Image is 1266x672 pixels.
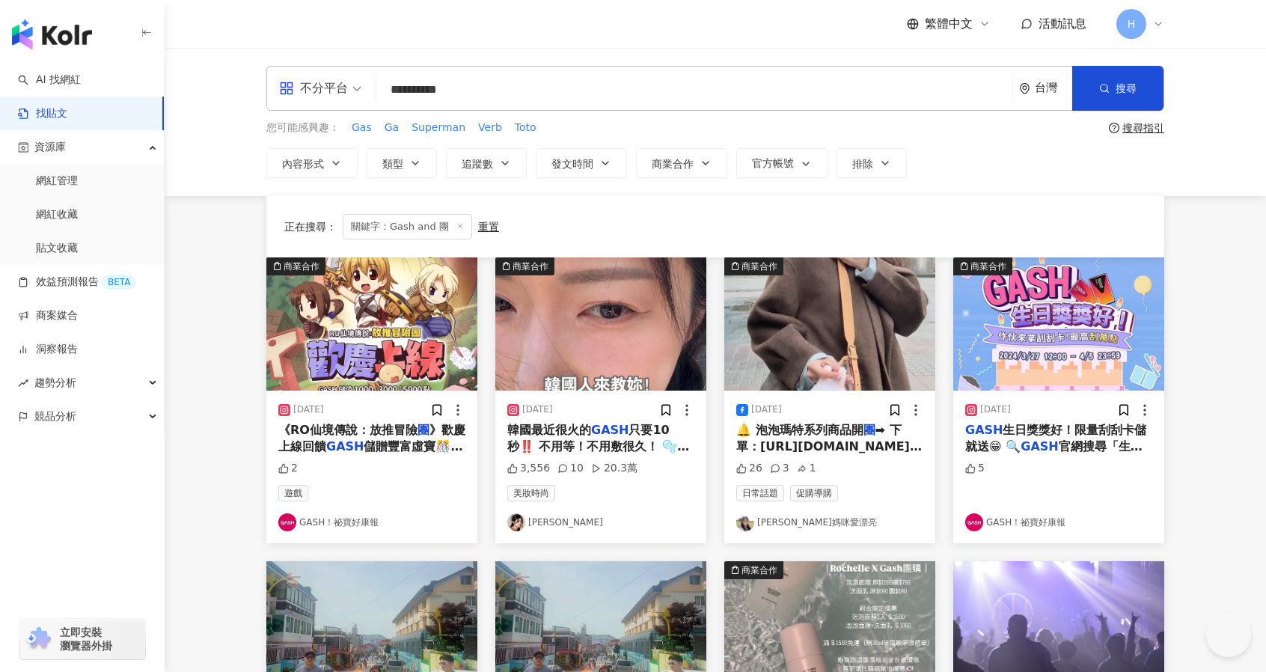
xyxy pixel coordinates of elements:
div: 商業合作 [284,259,319,274]
mark: GASH [326,439,364,453]
button: 發文時間 [536,148,627,178]
span: 儲贈豐富虛寶🎊 #至 [278,439,465,470]
span: 搜尋 [1116,82,1137,94]
span: 繁體中文 [925,16,973,32]
span: 官網搜尋「生日獎獎好」了解更多🎂 - 📌活動地區 : [GEOGRAPHIC_DATA]地區玩家 📌活動時間 : [DATE] 12:00 ~ [DATE] 23:59 📌活動內容 : 活動期間使用 [965,439,1152,537]
img: post-image [495,257,706,391]
span: H [1128,16,1136,32]
span: 美妝時尚 [507,485,555,501]
span: environment [1019,83,1030,94]
button: 商業合作 [266,257,477,391]
span: Toto [515,120,536,135]
span: 🔔 泡泡瑪特系列商品開 [736,423,863,437]
img: post-image [724,257,935,391]
button: 追蹤數 [446,148,527,178]
div: 10 [557,461,584,476]
div: [DATE] [522,403,553,416]
span: 資源庫 [34,130,66,164]
mark: 團 [863,423,875,437]
div: 5 [965,461,985,476]
span: Ga [385,120,399,135]
span: ➡ 下單：[URL][DOMAIN_NAME] (12/21結 [736,423,922,471]
span: appstore [279,81,294,96]
div: 商業合作 [970,259,1006,274]
a: 網紅管理 [36,174,78,189]
div: 3,556 [507,461,550,476]
div: 台灣 [1035,82,1072,94]
button: 商業合作 [495,257,706,391]
span: 立即安裝 瀏覽器外掛 [60,626,112,653]
span: 商業合作 [652,158,694,170]
div: 2 [278,461,298,476]
img: post-image [953,257,1164,391]
div: [DATE] [751,403,782,416]
span: 您可能感興趣： [266,120,340,135]
span: rise [18,378,28,388]
button: Toto [514,120,537,136]
a: 找貼文 [18,106,67,121]
a: KOL Avatar[PERSON_NAME] [507,513,694,531]
button: 內容形式 [266,148,358,178]
button: 商業合作 [636,148,727,178]
a: KOL Avatar[PERSON_NAME]媽咪愛漂亮 [736,513,923,531]
span: 生日獎獎好！限量刮刮卡儲就送😁 🔍 [965,423,1146,453]
div: [DATE] [980,403,1011,416]
span: 正在搜尋 ： [284,221,337,233]
div: 26 [736,461,762,476]
img: KOL Avatar [736,513,754,531]
span: 類型 [382,158,403,170]
button: Superman [411,120,466,136]
img: chrome extension [24,627,53,651]
span: question-circle [1109,123,1119,133]
a: 商案媒合 [18,308,78,323]
div: 不分平台 [279,76,348,100]
div: 商業合作 [741,563,777,578]
iframe: Help Scout Beacon - Open [1206,612,1251,657]
a: KOL AvatarGASH！祕寶好康報 [965,513,1152,531]
span: 《RO仙境傳說：放推冒險 [278,423,418,437]
button: Gas [351,120,373,136]
span: 發文時間 [551,158,593,170]
span: 排除 [852,158,873,170]
img: KOL Avatar [278,513,296,531]
img: post-image [266,257,477,391]
div: 商業合作 [513,259,548,274]
span: 促購導購 [790,485,838,501]
a: 網紅收藏 [36,207,78,222]
mark: GASH [1021,439,1058,453]
button: Verb [477,120,503,136]
span: 遊戲 [278,485,308,501]
span: 關鍵字：Gash and 團 [343,214,472,239]
button: 排除 [837,148,907,178]
a: 效益預測報告BETA [18,275,136,290]
div: [DATE] [293,403,324,416]
mark: 團 [418,423,429,437]
span: 官方帳號 [752,157,794,169]
mark: GASH [965,423,1003,437]
span: 內容形式 [282,158,324,170]
button: 商業合作 [724,257,935,391]
button: 商業合作 [953,257,1164,391]
div: 重置 [478,221,499,233]
span: 活動訊息 [1039,16,1086,31]
button: Ga [384,120,400,136]
button: 搜尋 [1072,66,1163,111]
div: 20.3萬 [591,461,637,476]
a: chrome extension立即安裝 瀏覽器外掛 [19,619,145,659]
div: 搜尋指引 [1122,122,1164,134]
span: 日常話題 [736,485,784,501]
button: 類型 [367,148,437,178]
span: Gas [352,120,372,135]
img: logo [12,19,92,49]
img: KOL Avatar [965,513,983,531]
a: 貼文收藏 [36,241,78,256]
span: 競品分析 [34,400,76,433]
span: Verb [478,120,502,135]
a: KOL AvatarGASH！祕寶好康報 [278,513,465,531]
img: KOL Avatar [507,513,525,531]
div: 3 [770,461,789,476]
div: 商業合作 [741,259,777,274]
span: Superman [412,120,465,135]
button: 官方帳號 [736,148,828,178]
span: 追蹤數 [462,158,493,170]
